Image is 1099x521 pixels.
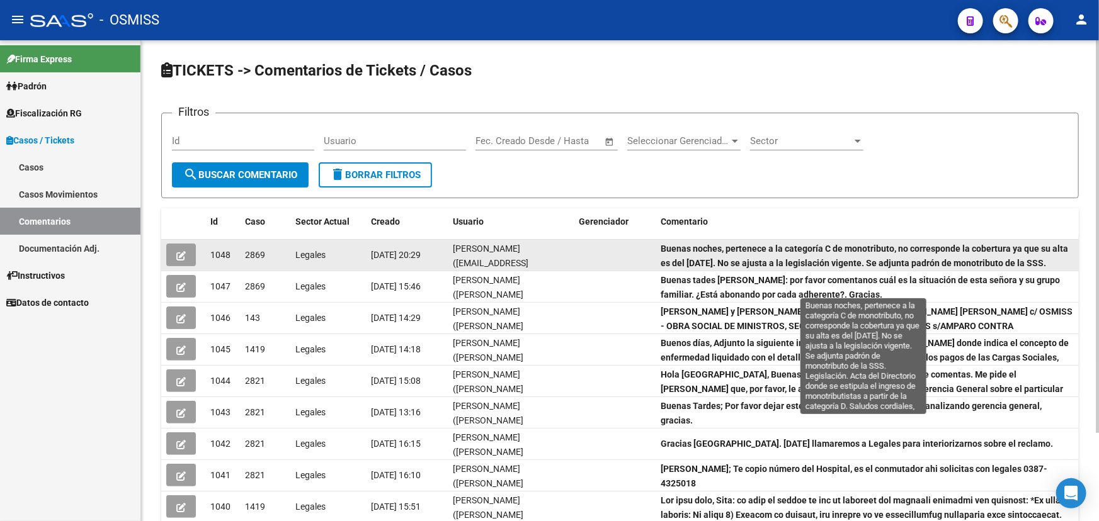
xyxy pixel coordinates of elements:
[295,281,326,291] span: Legales
[453,244,528,283] span: [PERSON_NAME] ([EMAIL_ADDRESS][DOMAIN_NAME])
[366,208,448,235] datatable-header-cell: Creado
[661,244,1071,296] strong: Buenas noches, pertenece a la categoría C de monotributo, no corresponde la cobertura ya que su a...
[295,313,326,323] span: Legales
[475,135,516,147] input: Start date
[295,439,326,449] span: Legales
[183,167,198,182] mat-icon: search
[319,162,432,188] button: Borrar Filtros
[661,306,1073,431] strong: [PERSON_NAME] y [PERSON_NAME]: el amparo en salud "[PERSON_NAME] [PERSON_NAME] c/ OSMISS - OBRA S...
[661,216,708,227] span: Comentario
[453,275,525,342] span: [PERSON_NAME] ([PERSON_NAME][EMAIL_ADDRESS][PERSON_NAME][DOMAIN_NAME])
[661,275,1060,300] strong: Buenas tades [PERSON_NAME]: por favor comentanos cuál es la situación de esta señora y su grupo f...
[661,369,1063,408] strong: Hola [GEOGRAPHIC_DATA], Buenas tardes. Tomo nota de lo que me comentas. Me pide el [PERSON_NAME] ...
[453,369,525,437] span: [PERSON_NAME] ([PERSON_NAME][EMAIL_ADDRESS][PERSON_NAME][DOMAIN_NAME])
[603,135,617,149] button: Open calendar
[295,407,326,417] span: Legales
[210,376,231,386] span: 1044
[371,313,421,323] span: [DATE] 14:29
[245,439,265,449] span: 2821
[240,208,290,235] datatable-header-cell: Caso
[161,62,472,79] span: TICKETS -> Comentarios de Tickets / Casos
[172,162,309,188] button: Buscar Comentario
[210,439,231,449] span: 1042
[6,52,72,66] span: Firma Express
[210,281,231,291] span: 1047
[528,135,589,147] input: End date
[1056,478,1086,508] div: Open Intercom Messenger
[6,106,82,120] span: Fiscalización RG
[453,401,525,468] span: [PERSON_NAME] ([PERSON_NAME][EMAIL_ADDRESS][PERSON_NAME][DOMAIN_NAME])
[290,208,366,235] datatable-header-cell: Sector Actual
[210,216,218,227] span: Id
[453,338,525,405] span: [PERSON_NAME] ([PERSON_NAME][EMAIL_ADDRESS][PERSON_NAME][DOMAIN_NAME])
[661,439,1053,449] strong: Gracias [GEOGRAPHIC_DATA]. [DATE] llamaremos a Legales para interiorizarnos sobre el reclamo.
[100,6,159,34] span: - OSMISS
[371,439,421,449] span: [DATE] 16:15
[210,313,231,323] span: 1046
[661,401,1042,425] strong: Buenas Tardes; Por favor dejar este caso sin efecto ya que lo esta analizando gerencia general, g...
[371,281,421,291] span: [DATE] 15:46
[371,216,400,227] span: Creado
[574,208,656,235] datatable-header-cell: Gerenciador
[245,313,260,323] span: 143
[371,250,421,260] span: [DATE] 20:29
[453,306,525,374] span: [PERSON_NAME] ([PERSON_NAME][EMAIL_ADDRESS][PERSON_NAME][DOMAIN_NAME])
[371,407,421,417] span: [DATE] 13:16
[245,250,265,260] span: 2869
[210,470,231,480] span: 1041
[579,216,629,227] span: Gerenciador
[627,135,729,147] span: Seleccionar Gerenciador
[183,169,297,181] span: Buscar Comentario
[172,103,215,121] h3: Filtros
[1074,12,1089,27] mat-icon: person
[205,208,240,235] datatable-header-cell: Id
[210,407,231,417] span: 1043
[448,208,574,235] datatable-header-cell: Usuario
[330,169,421,181] span: Borrar Filtros
[245,216,265,227] span: Caso
[210,501,231,512] span: 1040
[210,250,231,260] span: 1048
[6,296,89,310] span: Datos de contacto
[295,501,326,512] span: Legales
[6,133,74,147] span: Casos / Tickets
[750,135,852,147] span: Sector
[6,79,47,93] span: Padrón
[10,12,25,27] mat-icon: menu
[656,208,1079,235] datatable-header-cell: Comentario
[453,216,484,227] span: Usuario
[371,376,421,386] span: [DATE] 15:08
[453,432,525,500] span: [PERSON_NAME] ([PERSON_NAME][EMAIL_ADDRESS][PERSON_NAME][DOMAIN_NAME])
[245,501,265,512] span: 1419
[661,338,1069,405] strong: Buenos días, Adjunto la siguiente información: - Listado [PERSON_NAME] donde indica el concepto d...
[661,464,1047,488] strong: [PERSON_NAME]; Te copio número del Hospital, es el conmutador ahi solicitas con legales 0387-4325018
[371,501,421,512] span: [DATE] 15:51
[245,470,265,480] span: 2821
[245,281,265,291] span: 2869
[6,269,65,283] span: Instructivos
[295,376,326,386] span: Legales
[371,470,421,480] span: [DATE] 16:10
[210,344,231,354] span: 1045
[295,216,350,227] span: Sector Actual
[245,407,265,417] span: 2821
[330,167,345,182] mat-icon: delete
[295,250,326,260] span: Legales
[295,344,326,354] span: Legales
[245,344,265,354] span: 1419
[295,470,326,480] span: Legales
[245,376,265,386] span: 2821
[371,344,421,354] span: [DATE] 14:18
